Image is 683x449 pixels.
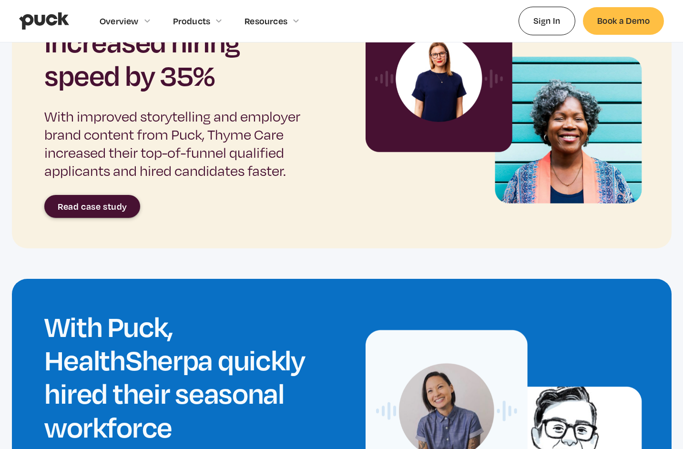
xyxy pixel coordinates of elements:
div: Resources [245,16,287,26]
div: Overview [100,16,139,26]
div: Read case study [58,202,127,211]
div: Products [173,16,211,26]
h2: With Puck, HealthSherpa quickly hired their seasonal workforce [44,309,313,444]
a: Book a Demo [583,7,664,34]
p: With improved storytelling and employer brand content from Puck, Thyme Care increased their top-o... [44,107,313,180]
a: Sign In [519,7,575,35]
a: Read case study [44,195,140,218]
